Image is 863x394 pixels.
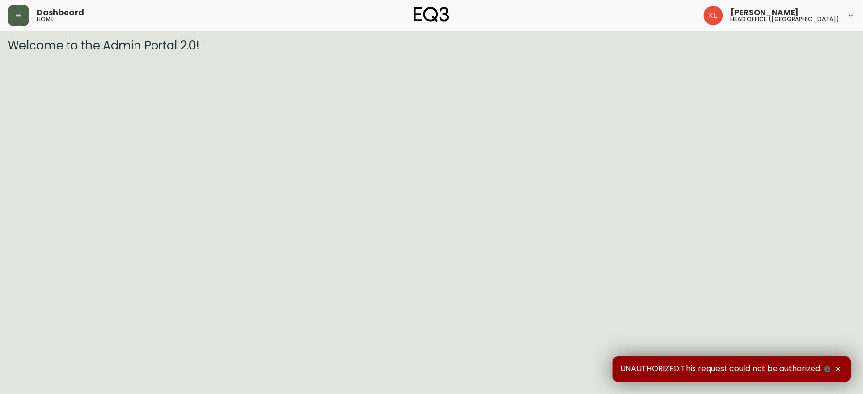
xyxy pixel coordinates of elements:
span: Dashboard [37,9,84,16]
h3: Welcome to the Admin Portal 2.0! [8,39,855,52]
span: [PERSON_NAME] [731,9,799,16]
img: 2c0c8aa7421344cf0398c7f872b772b5 [704,6,723,25]
img: logo [414,7,450,22]
h5: home [37,16,53,22]
h5: head office ([GEOGRAPHIC_DATA]) [731,16,840,22]
span: UNAUTHORIZED:This request could not be authorized. [621,364,833,375]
